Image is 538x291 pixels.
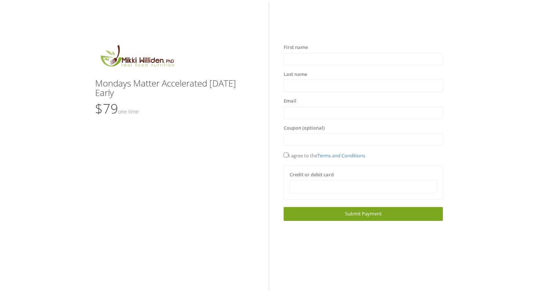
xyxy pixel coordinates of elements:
[284,97,296,105] label: Email
[294,184,432,190] iframe: Secure card payment input frame
[118,108,139,115] small: One time
[284,152,365,159] span: I agree to the
[284,125,325,132] label: Coupon (optional)
[317,152,365,159] a: Terms and Conditions
[284,44,308,51] label: First name
[95,100,139,118] span: $79
[345,210,382,217] span: Submit Payment
[95,44,179,71] img: MikkiLogoMain.png
[284,71,307,78] label: Last name
[284,207,443,221] a: Submit Payment
[95,79,254,98] h3: Mondays Matter Accelerated [DATE] Early
[289,171,334,179] label: Credit or debit card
